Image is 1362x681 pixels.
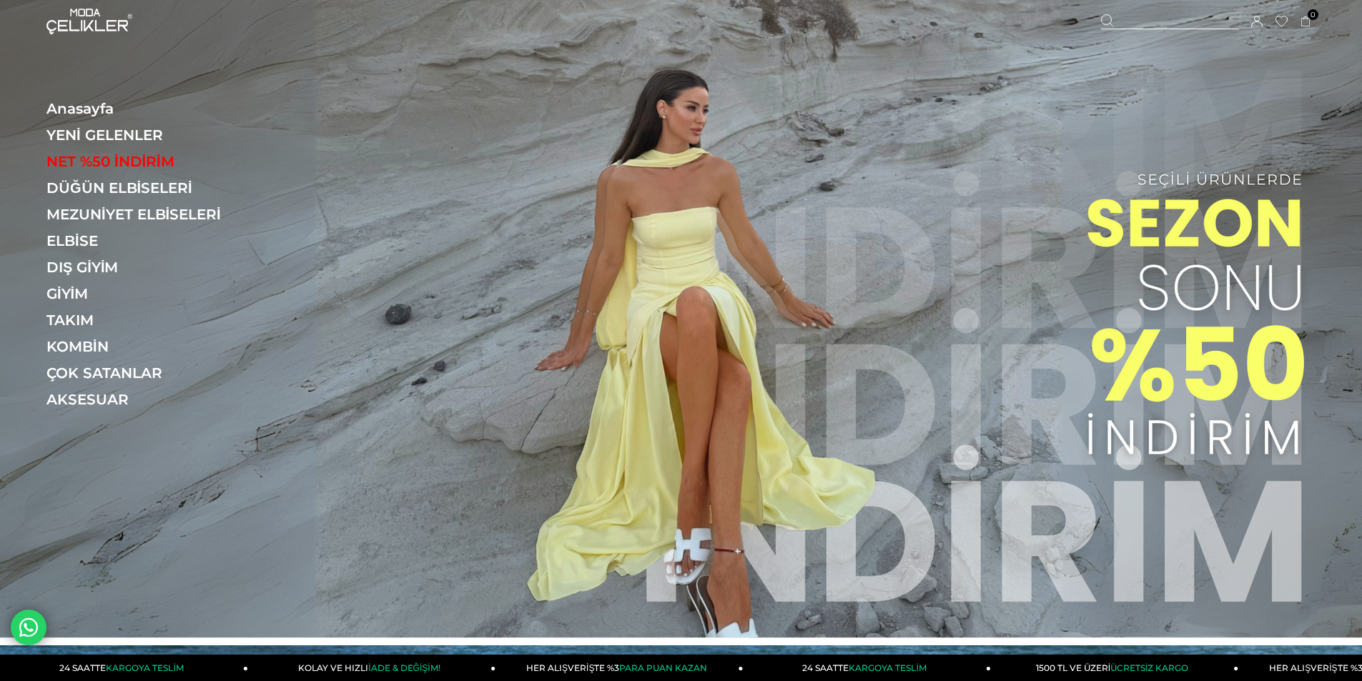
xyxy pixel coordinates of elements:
[46,364,243,382] a: ÇOK SATANLAR
[1308,9,1318,20] span: 0
[46,391,243,408] a: AKSESUAR
[46,9,132,34] img: logo
[248,655,495,681] a: KOLAY VE HIZLIİADE & DEĞİŞİM!
[46,100,243,117] a: Anasayfa
[46,179,243,197] a: DÜĞÜN ELBİSELERİ
[46,206,243,223] a: MEZUNİYET ELBİSELERİ
[46,312,243,329] a: TAKIM
[46,259,243,276] a: DIŞ GİYİM
[1110,662,1188,673] span: ÜCRETSİZ KARGO
[495,655,743,681] a: HER ALIŞVERİŞTE %3PARA PUAN KAZAN
[849,662,926,673] span: KARGOYA TESLİM
[744,655,991,681] a: 24 SAATTEKARGOYA TESLİM
[46,126,243,144] a: YENİ GELENLER
[619,662,707,673] span: PARA PUAN KAZAN
[368,662,440,673] span: İADE & DEĞİŞİM!
[46,338,243,355] a: KOMBİN
[991,655,1238,681] a: 1500 TL VE ÜZERİÜCRETSİZ KARGO
[1,655,248,681] a: 24 SAATTEKARGOYA TESLİM
[1301,16,1311,27] a: 0
[106,662,183,673] span: KARGOYA TESLİM
[46,285,243,302] a: GİYİM
[46,232,243,249] a: ELBİSE
[46,153,243,170] a: NET %50 İNDİRİM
